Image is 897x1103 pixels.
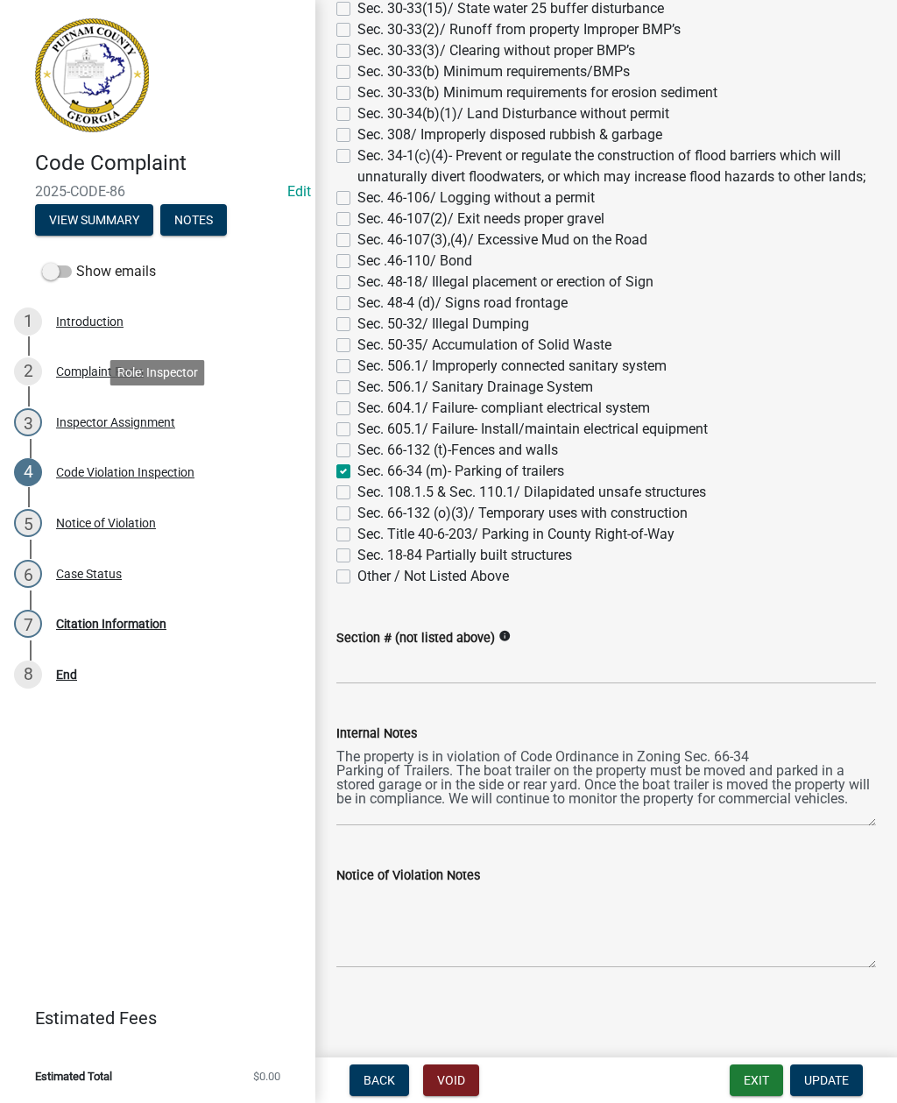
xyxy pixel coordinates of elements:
div: 6 [14,560,42,588]
span: Back [364,1073,395,1087]
label: Sec. 50-32/ Illegal Dumping [357,314,529,335]
div: 8 [14,661,42,689]
button: Exit [730,1064,783,1096]
div: 4 [14,458,42,486]
button: Notes [160,204,227,236]
label: Sec. 18-84 Partially built structures [357,545,572,566]
div: Case Status [56,568,122,580]
label: Sec. 108.1.5 & Sec. 110.1/ Dilapidated unsafe structures [357,482,706,503]
span: Update [804,1073,849,1087]
button: View Summary [35,204,153,236]
h4: Code Complaint [35,151,301,176]
div: 5 [14,509,42,537]
label: Show emails [42,261,156,282]
wm-modal-confirm: Summary [35,214,153,228]
label: Sec. 506.1/ Sanitary Drainage System [357,377,593,398]
div: Citation Information [56,618,166,630]
div: 1 [14,308,42,336]
label: Sec. 66-132 (t)-Fences and walls [357,440,558,461]
wm-modal-confirm: Notes [160,214,227,228]
i: info [498,630,511,642]
label: Sec. 50-35/ Accumulation of Solid Waste [357,335,611,356]
button: Void [423,1064,479,1096]
label: Sec. 506.1/ Improperly connected sanitary system [357,356,667,377]
label: Sec. 30-33(2)/ Runoff from property Improper BMP’s [357,19,681,40]
span: Estimated Total [35,1071,112,1082]
label: Sec. 46-107(3),(4)/ Excessive Mud on the Road [357,230,647,251]
div: End [56,668,77,681]
label: Sec. 605.1/ Failure- Install/maintain electrical equipment [357,419,708,440]
div: Complaint Form [56,365,144,378]
label: Internal Notes [336,728,417,740]
a: Estimated Fees [14,1000,287,1036]
label: Sec. 30-33(b) Minimum requirements/BMPs [357,61,630,82]
div: Inspector Assignment [56,416,175,428]
label: Sec. 34-1(c)(4)- Prevent or regulate the construction of flood barriers which will unnaturally di... [357,145,876,187]
label: Sec. 66-132 (o)(3)/ Temporary uses with construction [357,503,688,524]
label: Sec .46-110/ Bond [357,251,472,272]
label: Section # (not listed above) [336,633,495,645]
label: Sec. 66-34 (m)- Parking of trailers [357,461,564,482]
div: Code Violation Inspection [56,466,194,478]
span: 2025-CODE-86 [35,183,280,200]
wm-modal-confirm: Edit Application Number [287,183,311,200]
span: $0.00 [253,1071,280,1082]
label: Sec. 30-33(3)/ Clearing without proper BMP’s [357,40,635,61]
div: 7 [14,610,42,638]
label: Sec. 48-4 (d)/ Signs road frontage [357,293,568,314]
div: Role: Inspector [110,360,205,385]
button: Update [790,1064,863,1096]
div: 3 [14,408,42,436]
div: Introduction [56,315,124,328]
label: Sec. 604.1/ Failure- compliant electrical system [357,398,650,419]
label: Sec. 48-18/ Illegal placement or erection of Sign [357,272,653,293]
div: 2 [14,357,42,385]
label: Sec. 30-33(b) Minimum requirements for erosion sediment [357,82,717,103]
label: Sec. Title 40-6-203/ Parking in County Right-of-Way [357,524,675,545]
label: Sec. 308/ Improperly disposed rubbish & garbage [357,124,662,145]
a: Edit [287,183,311,200]
label: Notice of Violation Notes [336,870,480,882]
img: Putnam County, Georgia [35,18,149,132]
label: Sec. 30-34(b)(1)/ Land Disturbance without permit [357,103,669,124]
button: Back [350,1064,409,1096]
div: Notice of Violation [56,517,156,529]
label: Other / Not Listed Above [357,566,509,587]
label: Sec. 46-107(2)/ Exit needs proper gravel [357,209,604,230]
label: Sec. 46-106/ Logging without a permit [357,187,595,209]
